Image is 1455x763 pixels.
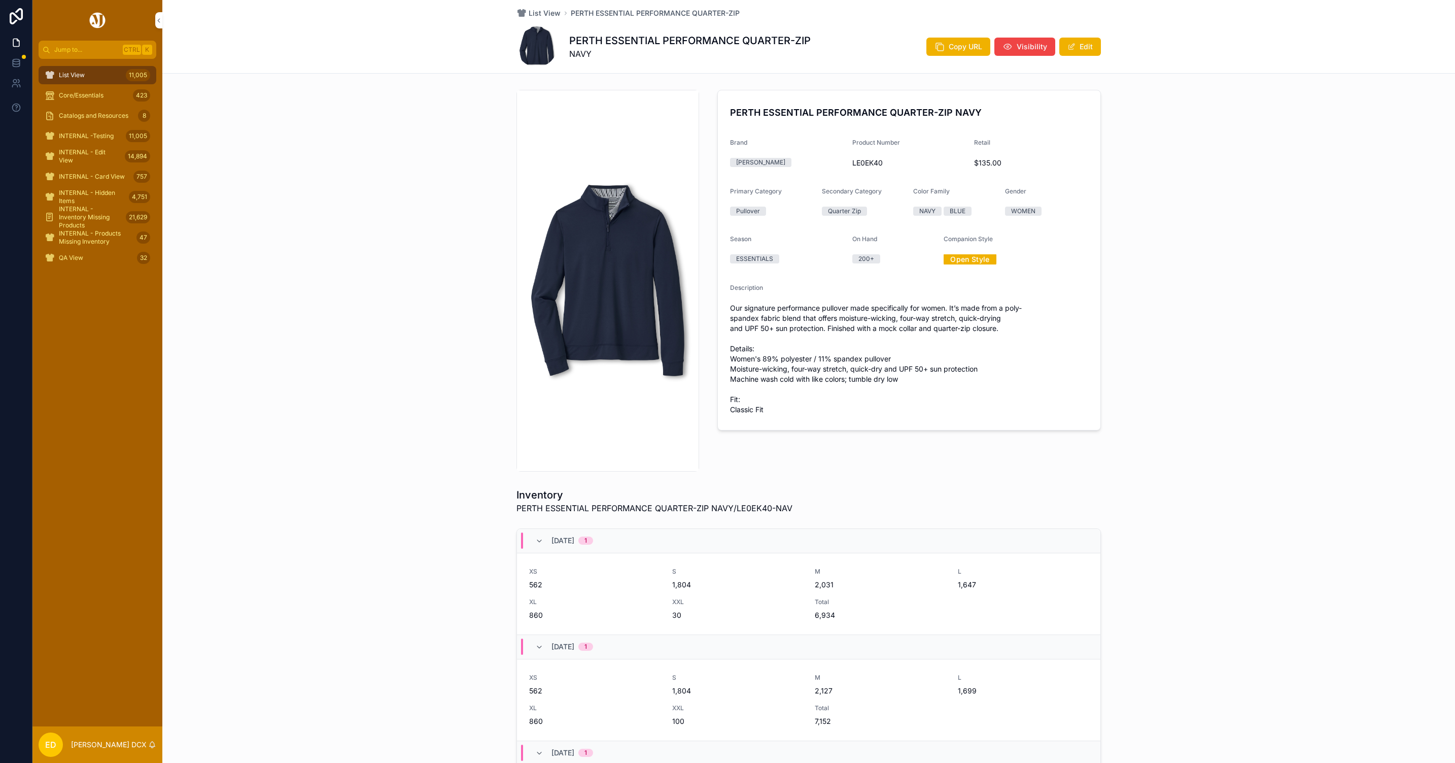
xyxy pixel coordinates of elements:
div: 8 [138,110,150,122]
span: 562 [529,686,660,696]
span: [DATE] [551,748,574,758]
div: 14,894 [125,150,150,162]
h4: PERTH ESSENTIAL PERFORMANCE QUARTER-ZIP NAVY [730,106,1088,119]
span: Companion Style [944,235,993,243]
span: Ctrl [123,45,141,55]
a: INTERNAL -Testing11,005 [39,127,156,145]
span: Season [730,235,751,243]
span: 860 [529,716,660,726]
span: XXL [672,704,803,712]
span: 1,699 [958,686,1089,696]
div: 757 [133,171,150,183]
span: List View [529,8,561,18]
span: Total [815,598,946,606]
span: Total [815,704,946,712]
div: WOMEN [1011,207,1035,216]
a: Catalogs and Resources8 [39,107,156,125]
span: XL [529,704,660,712]
span: XS [529,568,660,576]
span: Our signature performance pullover made specifically for women. It’s made from a poly-spandex fab... [730,303,1088,415]
span: NAVY [569,48,811,60]
p: [PERSON_NAME] DCX [71,740,147,750]
span: K [143,46,151,54]
span: 2,031 [815,580,946,590]
span: Jump to... [54,46,119,54]
span: LE0EK40 [852,158,966,168]
button: Copy URL [926,38,990,56]
div: 200+ [858,254,874,263]
span: Color Family [913,187,950,195]
div: 11,005 [126,130,150,142]
span: [DATE] [551,642,574,652]
div: scrollable content [32,59,162,280]
h1: PERTH ESSENTIAL PERFORMANCE QUARTER-ZIP [569,34,811,48]
span: [DATE] [551,536,574,546]
img: LE0EK40-NAV.jpg [517,161,699,400]
div: 4,751 [129,191,150,203]
span: L [958,674,1089,682]
span: Secondary Category [822,187,882,195]
span: XXL [672,598,803,606]
span: PERTH ESSENTIAL PERFORMANCE QUARTER-ZIP NAVY/LE0EK40-NAV [516,502,792,514]
span: INTERNAL - Inventory Missing Products [59,205,122,229]
div: 423 [133,89,150,102]
button: Edit [1059,38,1101,56]
span: Core/Essentials [59,91,103,99]
span: INTERNAL - Edit View [59,148,121,164]
span: Retail [974,139,990,146]
span: 562 [529,580,660,590]
div: Pullover [736,207,760,216]
div: 1 [584,749,587,757]
a: Open Style [944,251,996,267]
a: Core/Essentials423 [39,86,156,105]
button: Jump to...CtrlK [39,41,156,59]
h1: Inventory [516,488,792,502]
span: 100 [672,716,803,726]
span: 7,152 [815,716,946,726]
div: 1 [584,643,587,651]
span: L [958,568,1089,576]
span: Primary Category [730,187,782,195]
span: Gender [1005,187,1026,195]
span: Visibility [1017,42,1047,52]
a: XS562S1,804M2,031L1,647XL860XXL30Total6,934 [517,553,1100,635]
span: QA View [59,254,83,262]
span: Product Number [852,139,900,146]
span: 860 [529,610,660,620]
div: 1 [584,537,587,545]
span: Catalogs and Resources [59,112,128,120]
span: 6,934 [815,610,946,620]
span: ED [45,739,56,751]
span: 2,127 [815,686,946,696]
span: S [672,674,803,682]
div: 32 [137,252,150,264]
span: 1,804 [672,686,803,696]
div: [PERSON_NAME] [736,158,785,167]
span: List View [59,71,85,79]
div: 11,005 [126,69,150,81]
a: INTERNAL - Card View757 [39,168,156,186]
a: PERTH ESSENTIAL PERFORMANCE QUARTER-ZIP [571,8,740,18]
a: List View [516,8,561,18]
div: Quarter Zip [828,207,861,216]
div: BLUE [950,207,965,216]
a: INTERNAL - Products Missing Inventory47 [39,228,156,247]
span: M [815,674,946,682]
span: 1,647 [958,580,1089,590]
span: 30 [672,610,803,620]
span: Description [730,284,763,291]
a: QA View32 [39,249,156,267]
a: INTERNAL - Hidden Items4,751 [39,188,156,206]
a: INTERNAL - Edit View14,894 [39,147,156,165]
span: INTERNAL - Products Missing Inventory [59,229,132,246]
span: Copy URL [949,42,982,52]
span: XS [529,674,660,682]
div: NAVY [919,207,936,216]
div: 21,629 [126,211,150,223]
a: XS562S1,804M2,127L1,699XL860XXL100Total7,152 [517,659,1100,741]
div: 47 [136,231,150,244]
span: M [815,568,946,576]
span: INTERNAL - Card View [59,173,125,181]
span: On Hand [852,235,877,243]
